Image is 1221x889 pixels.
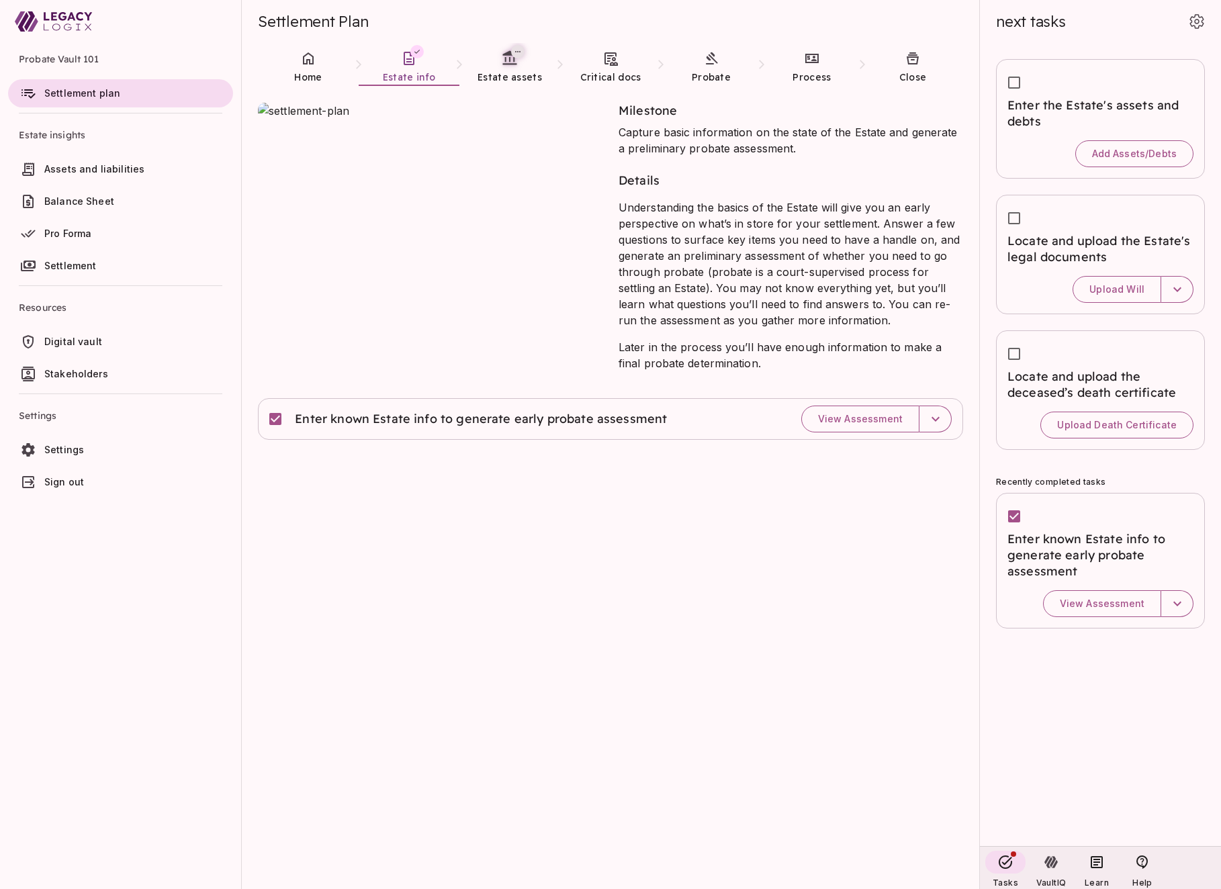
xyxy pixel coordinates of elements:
span: next tasks [996,12,1066,31]
span: Add Assets/Debts [1092,148,1177,160]
span: VaultIQ [1036,878,1066,888]
span: Locate and upload the Estate's legal documents [1007,233,1193,265]
span: Capture basic information on the state of the Estate and generate a preliminary probate assessment. [619,126,958,155]
span: Pro Forma [44,228,91,239]
span: Milestone [619,103,677,118]
div: Enter the Estate's assets and debtsAdd Assets/Debts [996,59,1205,179]
span: Resources [19,291,222,324]
span: Locate and upload the deceased’s death certificate [1007,369,1193,401]
span: Settlement [44,260,97,271]
span: Probate [692,71,731,83]
span: Details [619,173,660,188]
button: View Assessment [801,406,919,432]
span: Estate assets [478,71,542,83]
span: Upload Will [1089,283,1144,295]
p: Later in the process you’ll have enough information to make a final probate determination. [619,339,963,371]
span: Enter known Estate info to generate early probate assessment [1007,531,1193,579]
div: Locate and upload the Estate's legal documentsUpload Will [996,195,1205,314]
span: Estate insights [19,119,222,151]
span: View Assessment [1060,598,1144,610]
a: Digital vault [8,328,233,356]
span: Digital vault [44,336,102,347]
a: Balance Sheet [8,187,233,216]
button: View Assessment [1043,590,1161,617]
a: Settlement [8,252,233,280]
div: Locate and upload the deceased’s death certificateUpload Death Certificate [996,330,1205,450]
span: Balance Sheet [44,195,114,207]
span: View Assessment [818,413,903,425]
span: Tasks [993,878,1018,888]
span: Help [1132,878,1152,888]
span: Close [899,71,927,83]
span: Settings [44,444,84,455]
span: Estate info [383,71,435,83]
div: Enter known Estate info to generate early probate assessmentView Assessment [258,398,963,440]
button: Add Assets/Debts [1075,140,1193,167]
span: Enter known Estate info to generate early probate assessment [295,411,668,427]
a: Sign out [8,468,233,496]
button: Upload Will [1073,276,1161,303]
button: Upload Death Certificate [1040,412,1193,438]
span: Probate Vault 101 [19,43,222,75]
span: Enter the Estate's assets and debts [1007,97,1193,130]
span: Settlement Plan [258,12,368,31]
span: Sign out [44,476,84,487]
a: Pro Forma [8,220,233,248]
span: Settlement plan [44,87,120,99]
p: Understanding the basics of the Estate will give you an early perspective on what’s in store for ... [619,199,963,328]
span: Stakeholders [44,368,108,379]
a: Assets and liabilities [8,155,233,183]
a: Stakeholders [8,360,233,388]
a: Settlement plan [8,79,233,107]
span: Critical docs [580,71,641,83]
img: settlement-plan [258,103,602,289]
span: Recently completed tasks [996,477,1105,487]
span: Assets and liabilities [44,163,144,175]
span: Upload Death Certificate [1057,419,1177,431]
span: Process [793,71,831,83]
div: Enter known Estate info to generate early probate assessmentView Assessment [996,493,1205,628]
span: Home [294,71,322,83]
a: Settings [8,436,233,464]
span: Learn [1085,878,1109,888]
span: Settings [19,400,222,432]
